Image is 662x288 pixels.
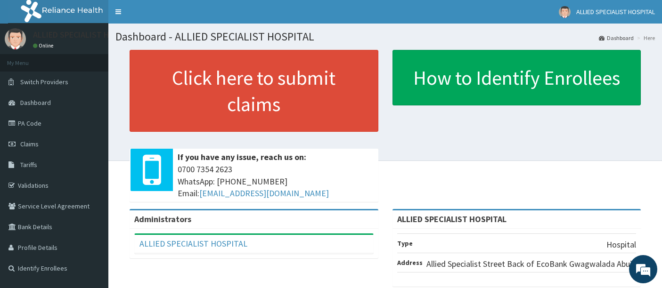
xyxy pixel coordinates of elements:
[559,6,571,18] img: User Image
[130,50,378,132] a: Click here to submit claims
[20,140,39,148] span: Claims
[576,8,655,16] span: ALLIED SPECIALIST HOSPITAL
[392,50,641,105] a: How to Identify Enrollees
[33,31,140,39] p: ALLIED SPECIALIST HOSPITAL
[178,152,306,162] b: If you have any issue, reach us on:
[20,78,68,86] span: Switch Providers
[20,160,37,169] span: Tariffs
[115,31,655,43] h1: Dashboard - ALLIED SPECIALIST HOSPITAL
[599,34,634,42] a: Dashboard
[5,28,26,49] img: User Image
[426,258,636,270] p: Allied Specialist Street Back of EcoBank Gwagwalada Abuja
[397,258,423,267] b: Address
[178,163,374,200] span: 0700 7354 2623 WhatsApp: [PHONE_NUMBER] Email:
[139,238,247,249] a: ALLIED SPECIALIST HOSPITAL
[635,34,655,42] li: Here
[134,214,191,224] b: Administrators
[606,239,636,251] p: Hospital
[33,42,56,49] a: Online
[199,188,329,199] a: [EMAIL_ADDRESS][DOMAIN_NAME]
[20,98,51,107] span: Dashboard
[397,239,413,248] b: Type
[397,214,507,224] strong: ALLIED SPECIALIST HOSPITAL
